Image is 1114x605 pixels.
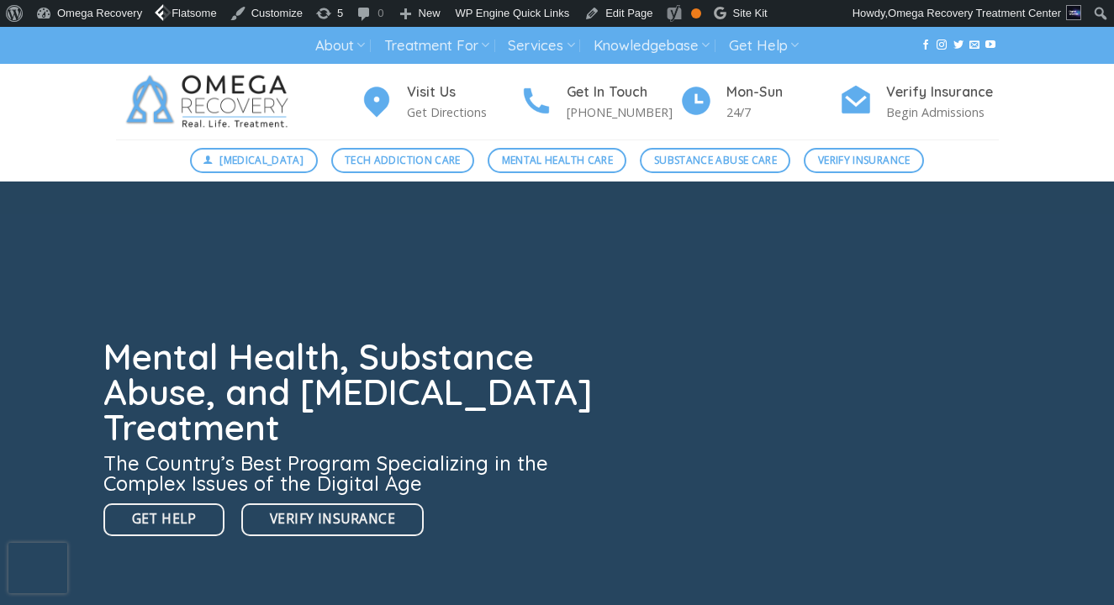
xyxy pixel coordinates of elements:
span: Get Help [132,508,197,529]
h4: Get In Touch [567,82,679,103]
h4: Mon-Sun [726,82,839,103]
a: Tech Addiction Care [331,148,475,173]
span: Substance Abuse Care [654,152,777,168]
a: Get In Touch [PHONE_NUMBER] [520,82,679,123]
a: Visit Us Get Directions [360,82,520,123]
a: Get Help [729,30,799,61]
p: Get Directions [407,103,520,122]
a: [MEDICAL_DATA] [190,148,318,173]
a: Get Help [103,503,225,536]
p: 24/7 [726,103,839,122]
a: About [315,30,365,61]
span: Site Kit [733,7,768,19]
span: Verify Insurance [818,152,911,168]
h1: Mental Health, Substance Abuse, and [MEDICAL_DATA] Treatment [103,339,603,445]
a: Services [508,30,574,61]
h4: Visit Us [407,82,520,103]
a: Follow on YouTube [985,39,995,51]
a: Mental Health Care [488,148,626,173]
a: Substance Abuse Care [640,148,790,173]
h3: The Country’s Best Program Specializing in the Complex Issues of the Digital Age [103,453,603,493]
a: Send us an email [969,39,979,51]
a: Follow on Instagram [937,39,947,51]
a: Follow on Facebook [921,39,931,51]
p: [PHONE_NUMBER] [567,103,679,122]
span: Mental Health Care [502,152,613,168]
p: Begin Admissions [886,103,999,122]
a: Follow on Twitter [953,39,964,51]
span: Verify Insurance [270,508,395,529]
a: Verify Insurance [241,503,424,536]
a: Verify Insurance [804,148,924,173]
span: [MEDICAL_DATA] [219,152,304,168]
span: Tech Addiction Care [345,152,461,168]
span: Omega Recovery Treatment Center [888,7,1061,19]
h4: Verify Insurance [886,82,999,103]
a: Knowledgebase [594,30,710,61]
div: OK [691,8,701,18]
img: Omega Recovery [116,64,305,139]
iframe: reCAPTCHA [8,543,67,593]
a: Verify Insurance Begin Admissions [839,82,999,123]
a: Treatment For [384,30,489,61]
